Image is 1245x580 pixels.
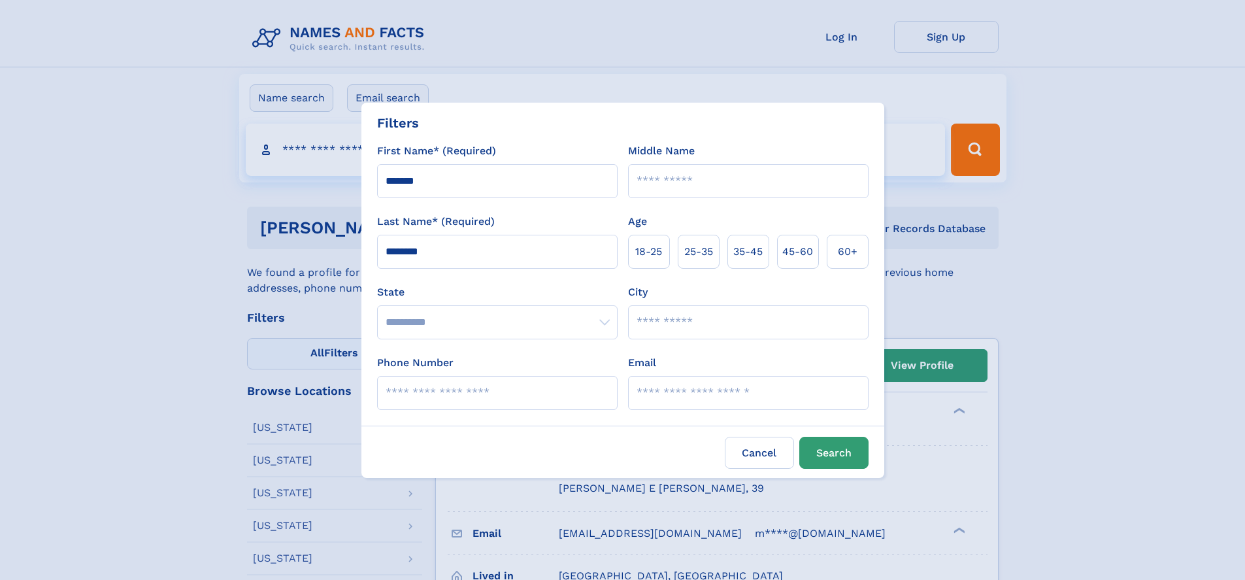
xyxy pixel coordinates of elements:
[377,143,496,159] label: First Name* (Required)
[684,244,713,260] span: 25‑35
[782,244,813,260] span: 45‑60
[377,355,454,371] label: Phone Number
[377,113,419,133] div: Filters
[725,437,794,469] label: Cancel
[377,284,618,300] label: State
[628,284,648,300] label: City
[635,244,662,260] span: 18‑25
[733,244,763,260] span: 35‑45
[628,355,656,371] label: Email
[799,437,869,469] button: Search
[628,214,647,230] label: Age
[628,143,695,159] label: Middle Name
[377,214,495,230] label: Last Name* (Required)
[838,244,857,260] span: 60+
